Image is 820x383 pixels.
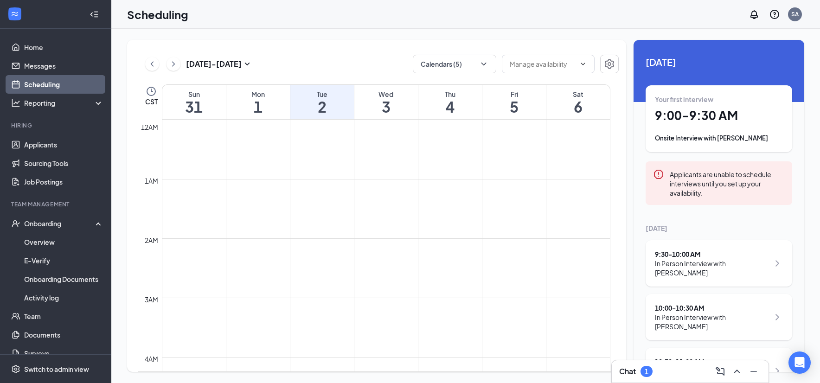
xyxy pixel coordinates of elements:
div: In Person Interview with [PERSON_NAME] [655,313,769,331]
svg: WorkstreamLogo [10,9,19,19]
svg: ChevronDown [479,59,488,69]
a: September 6, 2025 [546,85,610,119]
button: Minimize [746,364,761,379]
a: E-Verify [24,251,103,270]
svg: Settings [11,364,20,374]
a: Documents [24,326,103,344]
h1: 1 [226,99,290,115]
svg: ChevronRight [772,312,783,323]
h1: 6 [546,99,610,115]
div: SA [791,10,799,18]
div: Onsite Interview with [PERSON_NAME] [655,134,783,143]
div: 4am [143,354,160,364]
div: In Person Interview with [PERSON_NAME] [655,259,769,277]
button: ComposeMessage [713,364,728,379]
svg: SmallChevronDown [242,58,253,70]
h3: Chat [619,366,636,377]
a: September 2, 2025 [290,85,354,119]
svg: Error [653,169,664,180]
div: Wed [354,89,418,99]
a: September 4, 2025 [418,85,482,119]
h1: 9:00 - 9:30 AM [655,108,783,123]
button: ChevronLeft [145,57,159,71]
svg: QuestionInfo [769,9,780,20]
svg: ChevronUp [731,366,743,377]
div: Team Management [11,200,102,208]
button: Settings [600,55,619,73]
div: Applicants are unable to schedule interviews until you set up your availability. [670,169,785,198]
a: Job Postings [24,172,103,191]
a: August 31, 2025 [162,85,226,119]
a: Overview [24,233,103,251]
span: [DATE] [646,55,792,69]
svg: ChevronRight [169,58,178,70]
svg: ChevronRight [772,365,783,377]
h1: Scheduling [127,6,188,22]
div: Fri [482,89,546,99]
div: 2am [143,235,160,245]
h1: 5 [482,99,546,115]
div: Onboarding [24,219,96,228]
a: Applicants [24,135,103,154]
div: 10:30 - 11:00 AM [655,357,769,366]
a: Messages [24,57,103,75]
div: Reporting [24,98,104,108]
svg: Notifications [749,9,760,20]
svg: ChevronLeft [147,58,157,70]
span: CST [145,97,158,106]
div: 3am [143,294,160,305]
svg: Minimize [748,366,759,377]
a: Surveys [24,344,103,363]
a: Team [24,307,103,326]
svg: ChevronRight [772,258,783,269]
div: Sat [546,89,610,99]
div: Open Intercom Messenger [788,351,811,374]
div: [DATE] [646,223,792,233]
div: Mon [226,89,290,99]
div: 1am [143,176,160,186]
button: ChevronRight [167,57,180,71]
svg: Analysis [11,98,20,108]
a: September 3, 2025 [354,85,418,119]
a: Scheduling [24,75,103,94]
svg: Collapse [90,10,99,19]
h1: 4 [418,99,482,115]
div: 10:00 - 10:30 AM [655,303,769,313]
div: Your first interview [655,95,783,104]
svg: Clock [146,86,157,97]
div: Switch to admin view [24,364,89,374]
div: Sun [162,89,226,99]
div: 1 [645,368,648,376]
button: ChevronUp [730,364,744,379]
a: Home [24,38,103,57]
svg: UserCheck [11,219,20,228]
svg: Settings [604,58,615,70]
div: 9:30 - 10:00 AM [655,249,769,259]
div: Tue [290,89,354,99]
svg: ChevronDown [579,60,587,68]
a: Onboarding Documents [24,270,103,288]
a: September 1, 2025 [226,85,290,119]
svg: ComposeMessage [715,366,726,377]
a: September 5, 2025 [482,85,546,119]
input: Manage availability [510,59,576,69]
a: Activity log [24,288,103,307]
div: Hiring [11,121,102,129]
button: Calendars (5)ChevronDown [413,55,496,73]
h1: 2 [290,99,354,115]
h1: 31 [162,99,226,115]
h1: 3 [354,99,418,115]
h3: [DATE] - [DATE] [186,59,242,69]
a: Sourcing Tools [24,154,103,172]
div: 12am [139,122,160,132]
div: Thu [418,89,482,99]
